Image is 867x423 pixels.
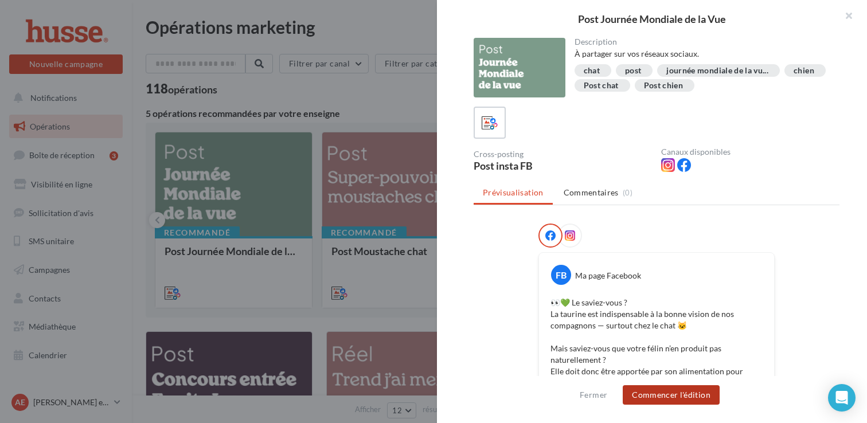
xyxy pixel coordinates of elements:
div: chien [794,66,814,75]
span: Commentaires [564,187,619,198]
div: chat [584,66,600,75]
div: FB [551,265,571,285]
div: Post chat [584,81,619,90]
span: journée mondiale de la vu... [666,66,768,75]
div: À partager sur vos réseaux sociaux. [575,48,831,60]
div: Open Intercom Messenger [828,384,856,412]
div: Description [575,38,831,46]
div: Cross-posting [474,150,652,158]
div: Canaux disponibles [661,148,839,156]
div: Post insta FB [474,160,652,171]
button: Fermer [575,388,612,402]
div: Post Journée Mondiale de la Vue [455,14,849,24]
div: Ma page Facebook [575,270,641,281]
span: (0) [623,188,632,197]
div: Post chien [644,81,684,90]
button: Commencer l'édition [623,385,720,405]
div: post [625,66,641,75]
